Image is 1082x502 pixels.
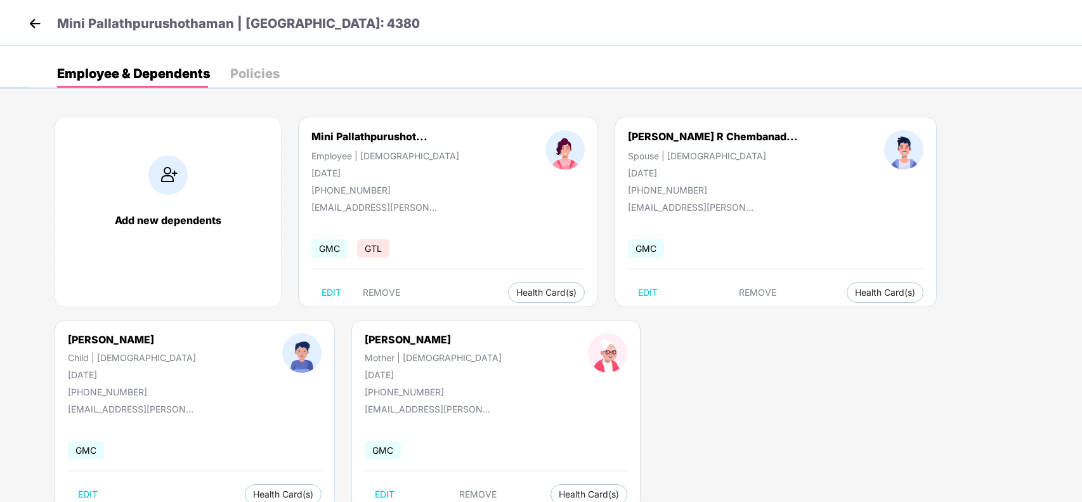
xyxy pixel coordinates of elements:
div: [PERSON_NAME] [68,333,196,346]
div: [EMAIL_ADDRESS][PERSON_NAME][DOMAIN_NAME] [68,404,195,414]
span: GMC [628,239,664,258]
span: REMOVE [739,287,776,298]
div: [PHONE_NUMBER] [365,386,502,397]
div: [DATE] [311,168,459,178]
button: REMOVE [729,282,786,303]
span: REMOVE [459,489,497,499]
div: [DATE] [628,168,798,178]
span: GMC [68,441,104,459]
div: Child | [DEMOGRAPHIC_DATA] [68,352,196,363]
div: [DATE] [68,369,196,380]
img: profileImage [282,333,322,373]
button: EDIT [311,282,351,303]
div: Spouse | [DEMOGRAPHIC_DATA] [628,150,798,161]
img: addIcon [148,155,188,195]
div: [PHONE_NUMBER] [628,185,798,195]
div: Mother | [DEMOGRAPHIC_DATA] [365,352,502,363]
div: [DATE] [365,369,502,380]
img: back [25,14,44,33]
span: Health Card(s) [855,289,915,296]
span: EDIT [322,287,341,298]
img: profileImage [545,130,585,169]
span: Health Card(s) [559,491,619,498]
button: Health Card(s) [847,282,923,303]
div: Employee & Dependents [57,67,210,80]
span: EDIT [375,489,394,499]
div: Mini Pallathpurushot... [311,130,427,143]
span: GTL [357,239,389,258]
div: [PERSON_NAME] [365,333,502,346]
div: [PHONE_NUMBER] [68,386,196,397]
span: REMOVE [363,287,400,298]
div: [EMAIL_ADDRESS][PERSON_NAME][DOMAIN_NAME] [365,404,492,414]
span: EDIT [638,287,658,298]
span: GMC [311,239,348,258]
img: profileImage [884,130,923,169]
div: [PERSON_NAME] R Chembanad... [628,130,798,143]
div: [EMAIL_ADDRESS][PERSON_NAME][DOMAIN_NAME] [628,202,755,213]
p: Mini Pallathpurushothaman | [GEOGRAPHIC_DATA]: 4380 [57,14,420,34]
button: Health Card(s) [508,282,585,303]
img: profileImage [588,333,627,373]
div: [EMAIL_ADDRESS][PERSON_NAME][DOMAIN_NAME] [311,202,438,213]
div: Policies [230,67,280,80]
button: EDIT [628,282,668,303]
span: GMC [365,441,401,459]
span: Health Card(s) [253,491,313,498]
div: [PHONE_NUMBER] [311,185,459,195]
button: REMOVE [353,282,410,303]
div: Add new dependents [68,214,268,227]
span: EDIT [78,489,98,499]
div: Employee | [DEMOGRAPHIC_DATA] [311,150,459,161]
span: Health Card(s) [516,289,577,296]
